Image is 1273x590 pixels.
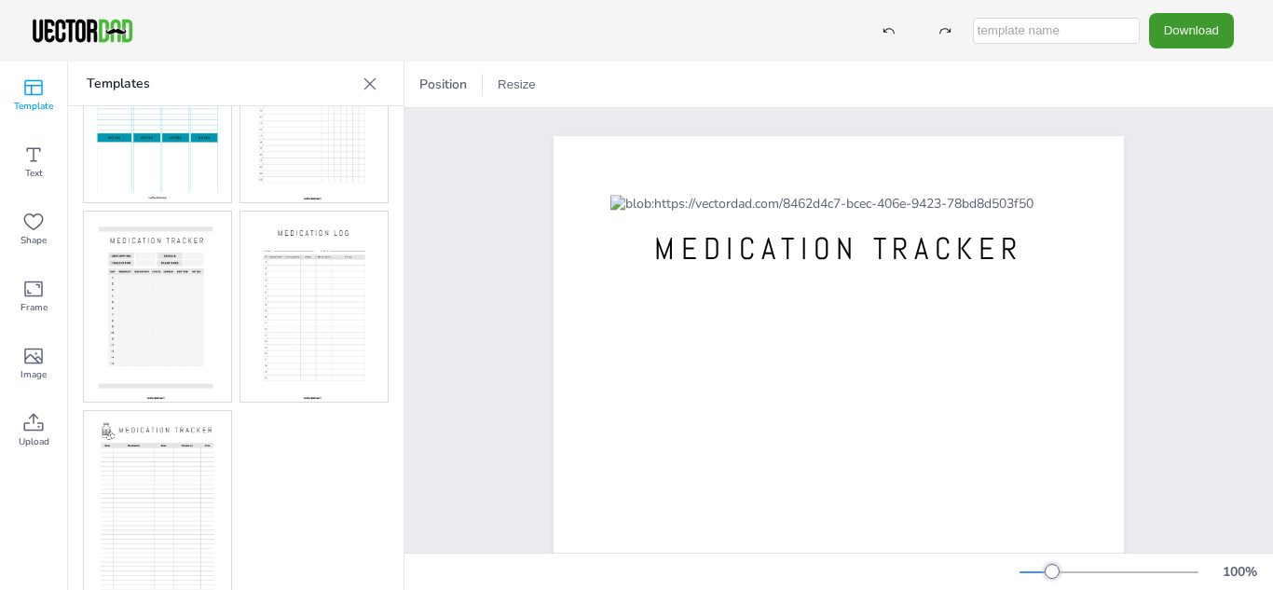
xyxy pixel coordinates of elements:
[973,18,1140,44] input: template name
[21,233,47,248] span: Shape
[240,212,388,402] img: med4.jpg
[84,12,231,202] img: med1.jpg
[84,212,231,402] img: med3.jpg
[1217,563,1262,581] div: 100 %
[87,62,355,106] p: Templates
[21,300,48,315] span: Frame
[654,229,1022,268] span: MEDICATION TRACKER
[14,99,53,114] span: Template
[490,70,543,100] button: Resize
[19,434,49,449] span: Upload
[416,75,471,93] span: Position
[21,367,47,382] span: Image
[240,12,388,202] img: med2.jpg
[25,166,43,181] span: Text
[30,17,135,45] img: VectorDad-1.png
[1149,13,1234,48] button: Download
